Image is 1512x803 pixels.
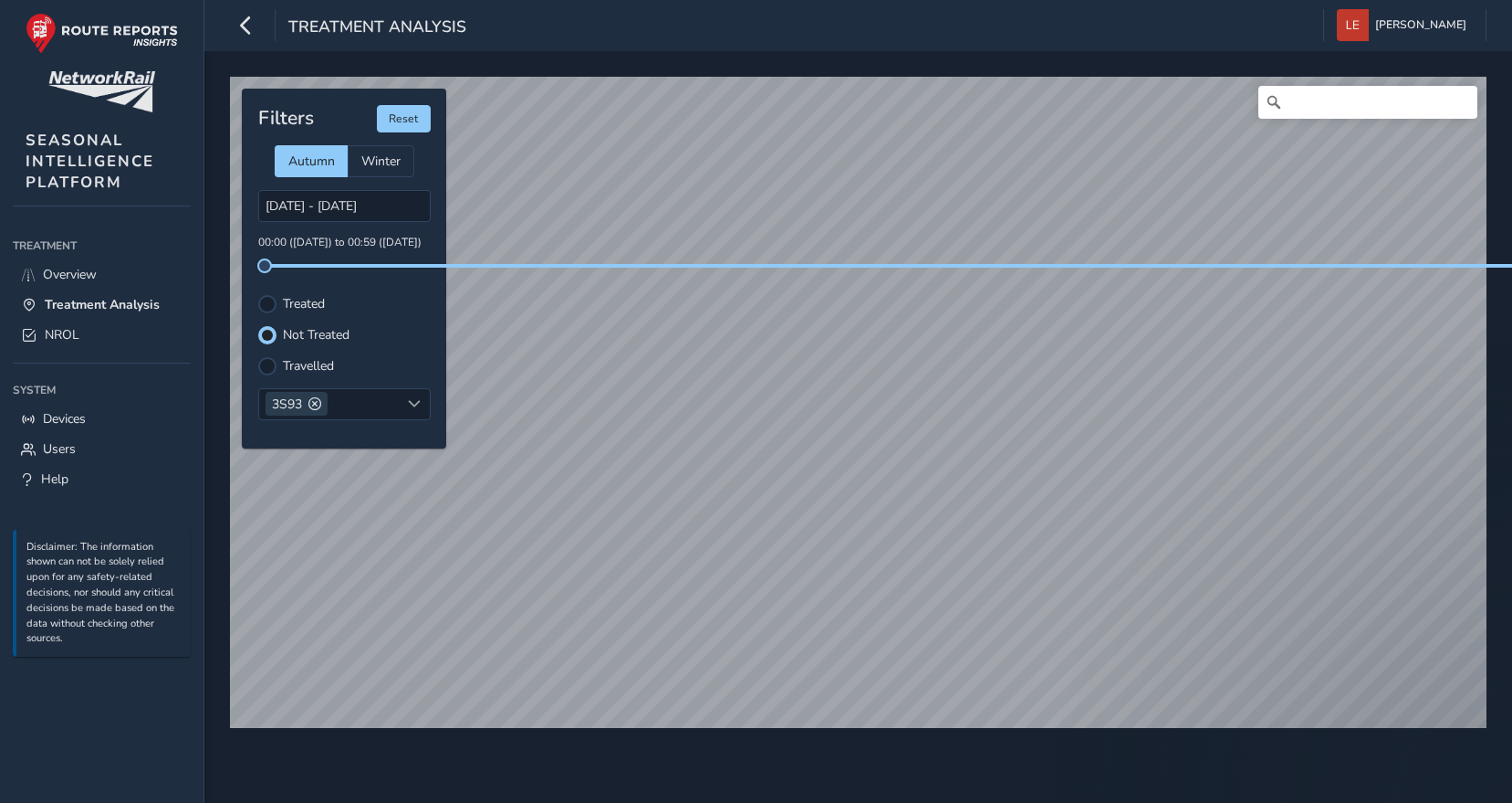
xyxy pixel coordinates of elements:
label: Not Treated [283,329,349,342]
a: NROL [13,320,191,350]
p: Disclaimer: The information shown can not be solely relied upon for any safety-related decisions,... [26,540,182,648]
iframe: Intercom live chat [1450,741,1494,785]
span: Autumn [288,153,335,170]
span: [PERSON_NAME] [1375,9,1466,41]
span: Help [41,470,68,488]
div: Autumn [275,145,348,177]
span: NROL [45,326,79,343]
span: SEASONAL INTELLIGENCE PLATFORM [26,130,154,193]
p: 00:00 ([DATE]) to 00:59 ([DATE]) [258,235,431,251]
a: Help [13,464,191,494]
div: System [13,376,191,404]
span: Treatment Analysis [45,296,160,313]
span: Users [43,440,76,458]
a: Treatment Analysis [13,290,191,320]
img: customer logo [48,71,155,112]
button: Reset [377,105,431,132]
a: Overview [13,259,191,290]
label: Treated [283,298,325,311]
img: rr logo [26,13,178,54]
span: 3S93 [272,396,302,413]
h4: Filters [258,107,314,130]
a: Users [13,434,191,464]
span: Devices [43,410,86,428]
button: [PERSON_NAME] [1337,9,1473,41]
img: diamond-layout [1337,9,1369,41]
span: Winter [361,153,401,170]
input: Search [1258,86,1477,119]
a: Devices [13,404,191,434]
div: Winter [348,145,414,177]
label: Travelled [283,360,334,373]
span: Treatment Analysis [288,16,466,41]
div: Treatment [13,232,191,259]
span: Overview [43,266,97,283]
canvas: Map [230,77,1486,742]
